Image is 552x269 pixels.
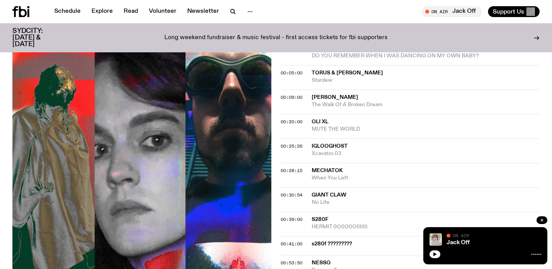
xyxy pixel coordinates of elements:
button: 00:41:00 [281,242,302,246]
span: 00:20:00 [281,119,302,125]
button: Support Us [488,6,540,17]
button: On AirJack Off [421,6,482,17]
a: Newsletter [183,6,224,17]
button: 00:39:00 [281,217,302,222]
span: S280F [312,217,328,222]
span: 00:39:00 [281,216,302,222]
span: 00:30:54 [281,192,302,198]
span: Giant Claw [312,192,347,198]
a: Volunteer [144,6,181,17]
span: No Life [312,199,540,206]
button: 00:28:15 [281,169,302,173]
h3: SYDCITY: [DATE] & [DATE] [12,28,62,48]
a: Schedule [50,6,85,17]
span: nesso [312,260,331,266]
span: [PERSON_NAME] [312,95,358,100]
span: MUTE THE WORLD [312,126,540,133]
span: Support Us [493,8,524,15]
button: 00:53:50 [281,261,302,265]
span: HERMIT 0O0O0OIIIIIII [312,223,540,231]
span: Iglooghost [312,143,348,149]
span: Torus & [PERSON_NAME] [312,70,383,76]
a: Explore [87,6,117,17]
span: The Walk Of A Broken Dream [312,101,540,109]
span: Xcavator.03 [312,150,540,157]
span: On Air [453,233,469,238]
button: 00:20:00 [281,120,302,124]
span: 00:09:00 [281,94,302,100]
span: 00:25:26 [281,143,302,149]
span: 00:28:15 [281,167,302,174]
span: 00:53:50 [281,260,302,266]
button: 00:05:00 [281,71,302,75]
span: Oli XL [312,119,328,124]
p: Long weekend fundraiser & music festival - first access tickets for fbi supporters [164,34,388,41]
a: Jack Off [447,240,470,246]
span: DO YOU REMEMBER WHEN I WAS DANCING ON MY OWN BABY? [312,52,540,60]
span: 00:05:00 [281,70,302,76]
button: 00:09:00 [281,95,302,100]
button: 00:30:54 [281,193,302,197]
span: Stardew [312,77,540,84]
span: Mechatok [312,168,343,173]
a: Read [119,6,143,17]
span: When You Left [312,174,540,182]
span: s280f ????????? [312,240,504,248]
button: 00:25:26 [281,144,302,148]
img: a dotty lady cuddling her cat amongst flowers [430,233,442,246]
span: 00:41:00 [281,241,302,247]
